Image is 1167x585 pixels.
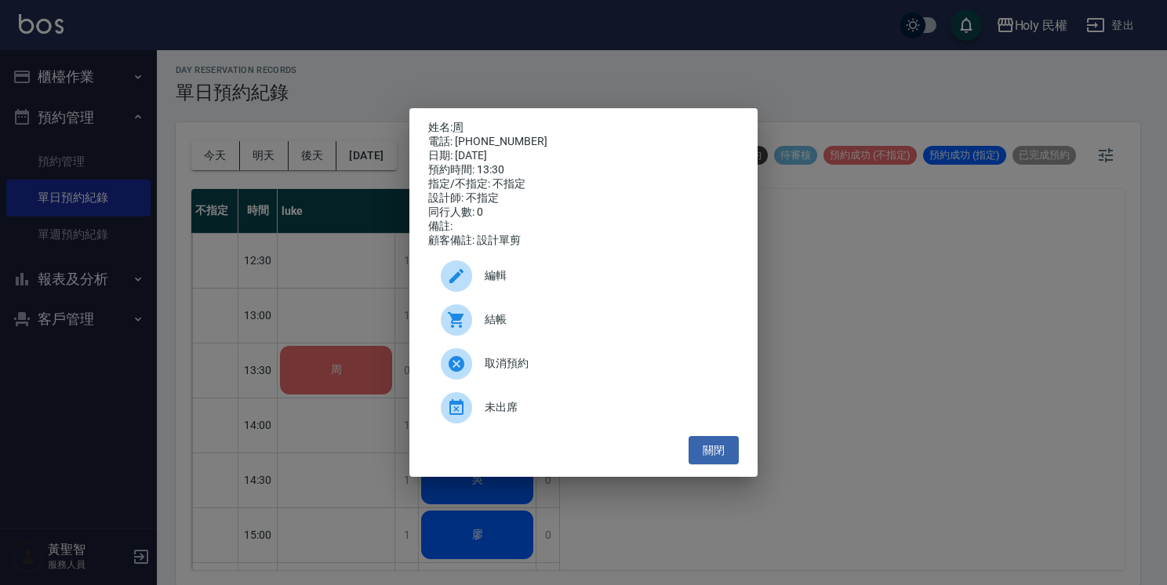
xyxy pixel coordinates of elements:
div: 日期: [DATE] [428,149,739,163]
button: 關閉 [689,436,739,465]
div: 編輯 [428,254,739,298]
span: 結帳 [485,311,726,328]
div: 顧客備註: 設計單剪 [428,234,739,248]
div: 電話: [PHONE_NUMBER] [428,135,739,149]
span: 取消預約 [485,355,726,372]
div: 同行人數: 0 [428,205,739,220]
div: 指定/不指定: 不指定 [428,177,739,191]
span: 未出席 [485,399,726,416]
div: 備註: [428,220,739,234]
div: 取消預約 [428,342,739,386]
a: 周 [453,121,464,133]
p: 姓名: [428,121,739,135]
div: 預約時間: 13:30 [428,163,739,177]
div: 未出席 [428,386,739,430]
span: 編輯 [485,267,726,284]
a: 結帳 [428,298,739,342]
div: 設計師: 不指定 [428,191,739,205]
